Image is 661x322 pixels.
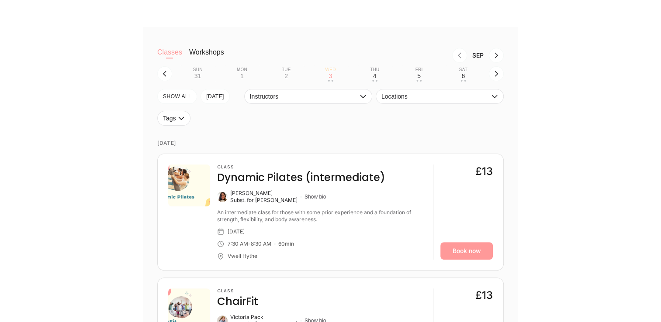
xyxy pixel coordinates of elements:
img: Kate Arnold [217,192,228,202]
div: 3 [329,72,332,79]
div: 60 min [278,240,294,247]
div: 6 [461,72,465,79]
button: Locations [376,89,504,104]
div: [DATE] [228,228,245,235]
div: 4 [373,72,377,79]
button: [DATE] [201,89,230,104]
div: 1 [240,72,244,79]
div: Fri [415,67,423,72]
div: Thu [370,67,379,72]
div: 8:30 AM [251,240,271,247]
div: Tue [282,67,291,72]
div: • • [372,80,377,82]
div: • • [328,80,333,82]
h3: Class [217,288,258,294]
button: Instructors [244,89,372,104]
button: Workshops [189,48,224,65]
span: Tags [163,115,176,122]
nav: Month switch [238,48,504,63]
time: [DATE] [157,133,504,154]
div: [PERSON_NAME] [230,190,298,197]
div: - [248,240,251,247]
button: Next month, Oct [489,48,504,63]
span: Locations [381,93,489,100]
img: ae0a0597-cc0d-4c1f-b89b-51775b502e7a.png [168,164,210,206]
div: Subst. for [PERSON_NAME] [230,197,298,204]
button: Classes [157,48,182,65]
div: An intermediate class for those with some prior experience and a foundation of strength, flexibil... [217,209,426,223]
div: Mon [237,67,247,72]
div: £13 [475,164,493,178]
div: • • [416,80,422,82]
button: SHOW All [157,89,197,104]
h4: ChairFit [217,295,258,308]
div: £13 [475,288,493,302]
div: Sat [459,67,467,72]
button: Previous month, Aug [452,48,467,63]
div: 7:30 AM [228,240,248,247]
div: Month Sep [467,52,489,59]
div: Vwell Hythe [228,253,257,260]
button: Show bio [305,193,326,200]
div: 2 [284,72,288,79]
button: Tags [157,111,190,126]
div: Victoria Pack [230,314,298,321]
h3: Class [217,164,385,170]
a: Book now [440,242,493,260]
span: Instructors [250,93,358,100]
div: 31 [194,72,201,79]
div: Sun [193,67,203,72]
div: • • [460,80,466,82]
div: 5 [417,72,421,79]
h4: Dynamic Pilates (intermediate) [217,171,385,185]
div: Wed [325,67,336,72]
